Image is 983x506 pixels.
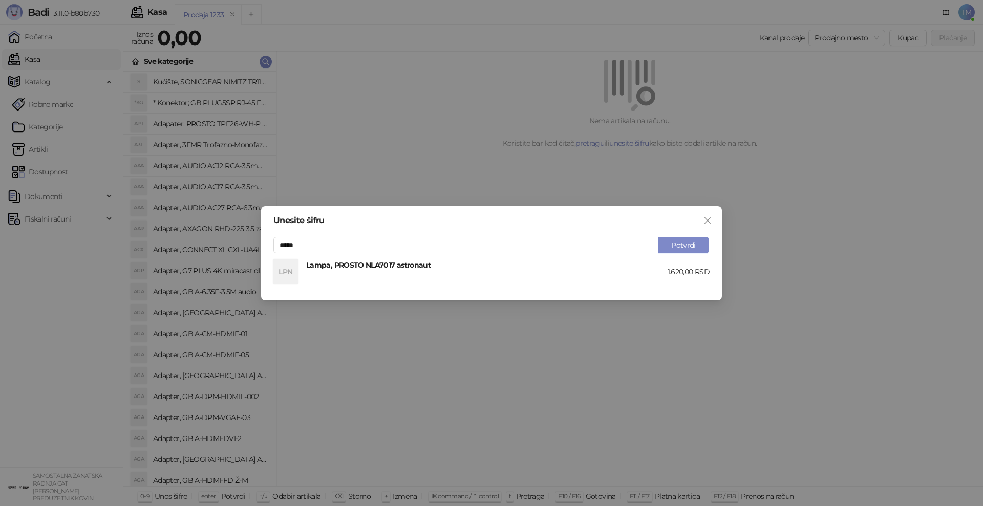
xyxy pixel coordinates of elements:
[658,237,709,253] button: Potvrdi
[699,216,716,225] span: Zatvori
[306,259,668,271] h4: Lampa, PROSTO NLA7017 astronaut
[273,216,710,225] div: Unesite šifru
[703,216,712,225] span: close
[668,266,710,277] div: 1.620,00 RSD
[699,212,716,229] button: Close
[273,259,298,284] div: LPN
